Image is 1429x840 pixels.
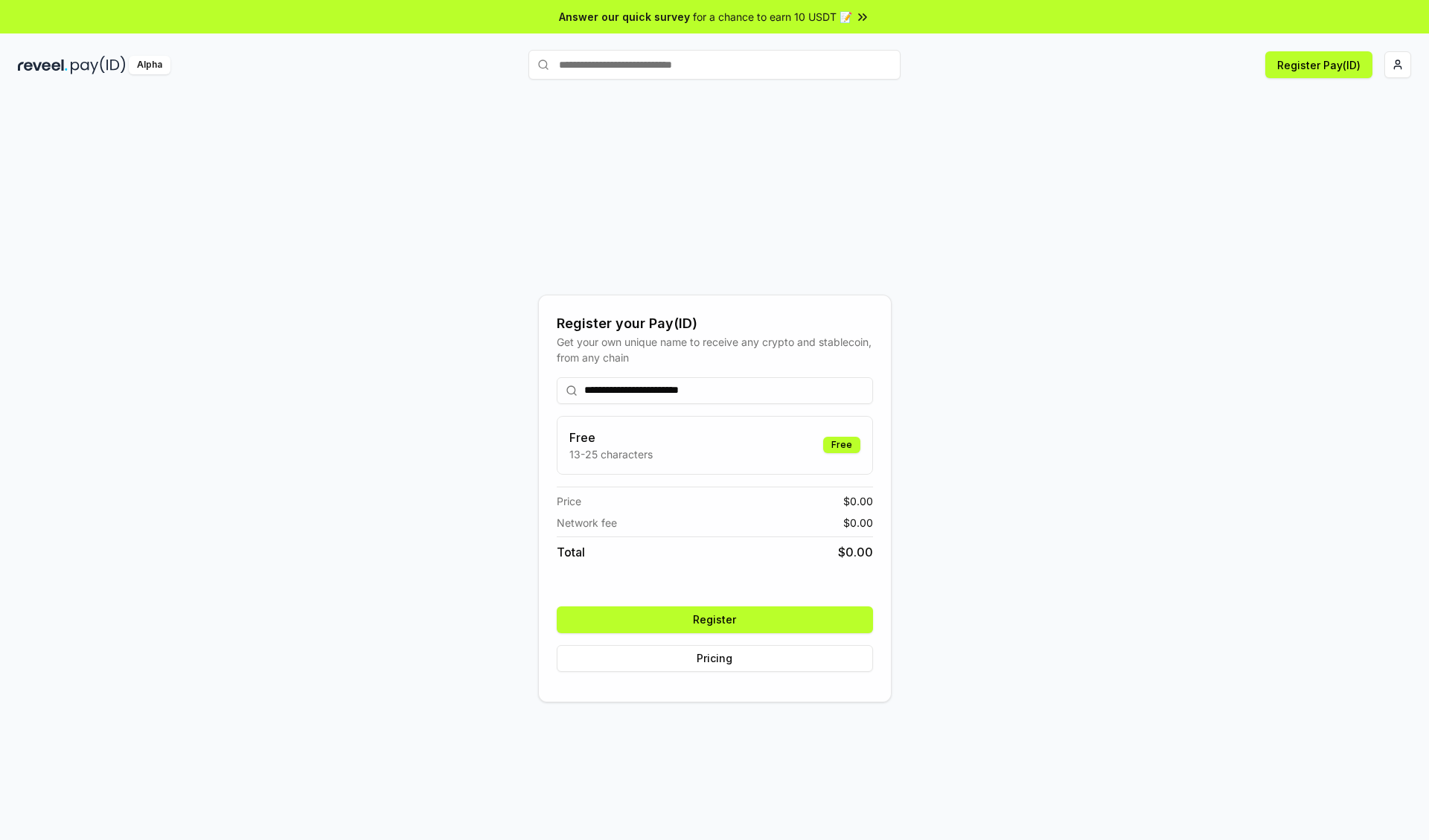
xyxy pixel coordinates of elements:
[823,437,860,453] div: Free
[693,9,852,25] span: for a chance to earn 10 USDT 📝
[557,515,617,530] span: Network fee
[557,645,873,672] button: Pricing
[843,515,873,530] span: $ 0.00
[129,56,170,74] div: Alpha
[559,9,690,25] span: Answer our quick survey
[838,543,873,561] span: $ 0.00
[557,606,873,633] button: Register
[1265,51,1372,78] button: Register Pay(ID)
[18,56,68,74] img: reveel_dark
[843,493,873,509] span: $ 0.00
[557,543,585,561] span: Total
[569,446,653,462] p: 13-25 characters
[557,313,873,334] div: Register your Pay(ID)
[557,493,581,509] span: Price
[557,334,873,365] div: Get your own unique name to receive any crypto and stablecoin, from any chain
[569,429,653,446] h3: Free
[71,56,126,74] img: pay_id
